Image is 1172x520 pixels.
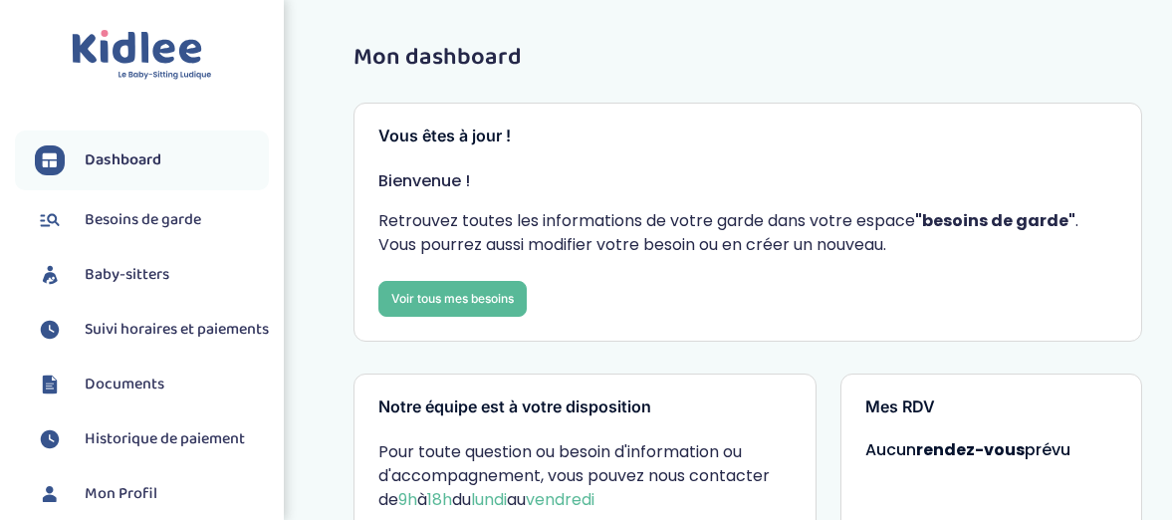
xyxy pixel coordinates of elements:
[378,281,527,317] a: Voir tous mes besoins
[378,128,1118,145] h3: Vous êtes à jour !
[378,169,1118,193] p: Bienvenue !
[35,145,269,175] a: Dashboard
[35,260,65,290] img: babysitters.svg
[865,438,1070,461] span: Aucun prévu
[85,148,161,172] span: Dashboard
[378,398,793,416] h3: Notre équipe est à votre disposition
[85,318,269,342] span: Suivi horaires et paiements
[35,315,269,345] a: Suivi horaires et paiements
[915,209,1075,232] strong: "besoins de garde"
[35,479,65,509] img: profil.svg
[35,424,65,454] img: suivihoraire.svg
[35,424,269,454] a: Historique de paiement
[35,205,269,235] a: Besoins de garde
[398,488,417,511] span: 9h
[35,370,269,399] a: Documents
[865,398,1117,416] h3: Mes RDV
[35,370,65,399] img: documents.svg
[35,145,65,175] img: dashboard.svg
[85,208,201,232] span: Besoins de garde
[35,205,65,235] img: besoin.svg
[378,440,793,512] p: Pour toute question ou besoin d'information ou d'accompagnement, vous pouvez nous contacter de à ...
[353,45,1143,71] h1: Mon dashboard
[916,438,1025,461] strong: rendez-vous
[85,427,245,451] span: Historique de paiement
[35,260,269,290] a: Baby-sitters
[471,488,507,511] span: lundi
[35,315,65,345] img: suivihoraire.svg
[85,373,164,396] span: Documents
[35,479,269,509] a: Mon Profil
[72,30,212,81] img: logo.svg
[85,482,157,506] span: Mon Profil
[526,488,594,511] span: vendredi
[378,209,1118,257] p: Retrouvez toutes les informations de votre garde dans votre espace . Vous pourrez aussi modifier ...
[85,263,169,287] span: Baby-sitters
[427,488,452,511] span: 18h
